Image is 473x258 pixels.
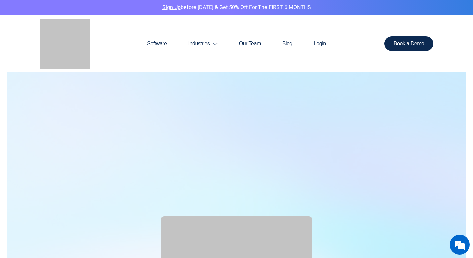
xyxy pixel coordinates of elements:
[5,3,468,12] p: before [DATE] & Get 50% Off for the FIRST 6 MONTHS
[394,41,424,46] span: Book a Demo
[272,28,303,60] a: Blog
[303,28,337,60] a: Login
[228,28,272,60] a: Our Team
[384,36,434,51] a: Book a Demo
[136,28,177,60] a: Software
[178,28,228,60] a: Industries
[162,3,181,11] a: Sign Up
